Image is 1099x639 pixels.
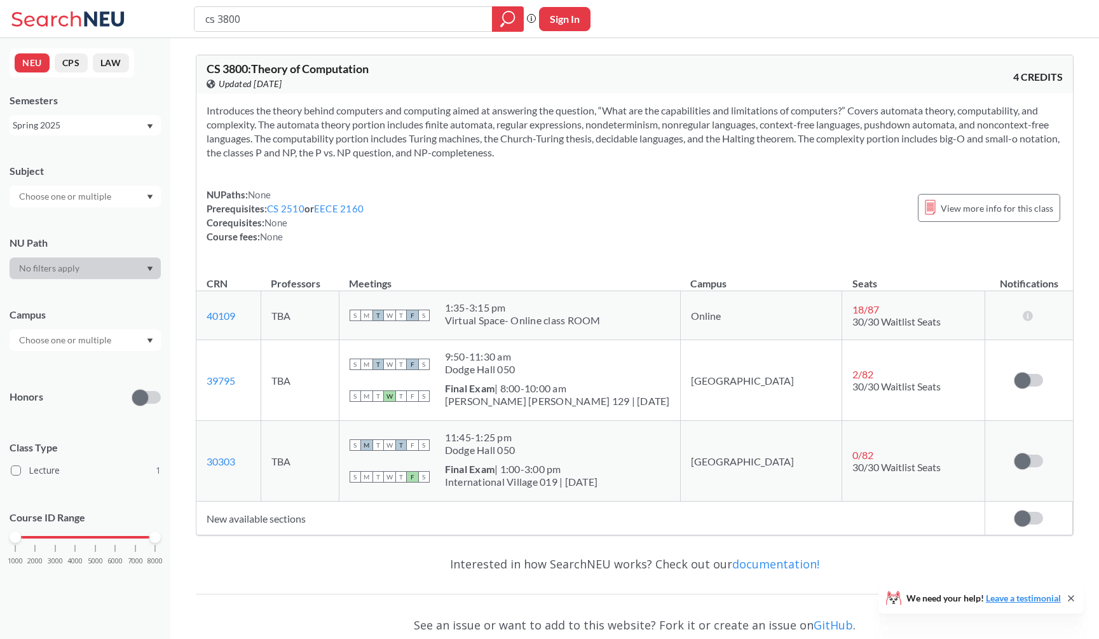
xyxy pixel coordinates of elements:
[372,471,384,483] span: T
[361,439,372,451] span: M
[445,431,515,444] div: 11:45 - 1:25 pm
[204,8,483,30] input: Class, professor, course number, "phrase"
[248,189,271,200] span: None
[261,421,339,502] td: TBA
[395,359,407,370] span: T
[395,390,407,402] span: T
[407,471,418,483] span: F
[261,291,339,340] td: TBA
[55,53,88,72] button: CPS
[445,476,598,488] div: International Village 019 | [DATE]
[147,338,153,343] svg: Dropdown arrow
[361,310,372,321] span: M
[445,395,670,408] div: [PERSON_NAME] [PERSON_NAME] 129 | [DATE]
[445,301,601,314] div: 1:35 - 3:15 pm
[407,439,418,451] span: F
[445,382,670,395] div: | 8:00-10:00 am
[814,617,853,633] a: GitHub
[384,471,395,483] span: W
[445,382,495,394] b: Final Exam
[11,462,161,479] label: Lecture
[207,62,369,76] span: CS 3800 : Theory of Computation
[680,291,842,340] td: Online
[261,264,339,291] th: Professors
[350,359,361,370] span: S
[13,189,119,204] input: Choose one or multiple
[339,264,680,291] th: Meetings
[196,502,985,535] td: New available sections
[1013,70,1063,84] span: 4 CREDITS
[10,329,161,351] div: Dropdown arrow
[88,558,103,565] span: 5000
[500,10,515,28] svg: magnifying glass
[361,471,372,483] span: M
[407,359,418,370] span: F
[207,374,235,387] a: 39795
[842,264,985,291] th: Seats
[445,314,601,327] div: Virtual Space- Online class ROOM
[13,118,146,132] div: Spring 2025
[372,390,384,402] span: T
[350,310,361,321] span: S
[10,236,161,250] div: NU Path
[732,556,819,572] a: documentation!
[48,558,63,565] span: 3000
[361,390,372,402] span: M
[906,594,1061,603] span: We need your help!
[852,303,879,315] span: 18 / 87
[445,463,598,476] div: | 1:00-3:00 pm
[10,511,161,525] p: Course ID Range
[539,7,590,31] button: Sign In
[407,310,418,321] span: F
[395,310,407,321] span: T
[492,6,524,32] div: magnifying glass
[10,390,43,404] p: Honors
[267,203,304,214] a: CS 2510
[985,264,1073,291] th: Notifications
[207,277,228,291] div: CRN
[852,380,941,392] span: 30/30 Waitlist Seats
[418,439,430,451] span: S
[10,93,161,107] div: Semesters
[680,264,842,291] th: Campus
[260,231,283,242] span: None
[10,258,161,279] div: Dropdown arrow
[128,558,143,565] span: 7000
[219,77,282,91] span: Updated [DATE]
[418,310,430,321] span: S
[67,558,83,565] span: 4000
[93,53,129,72] button: LAW
[147,558,163,565] span: 8000
[941,200,1053,216] span: View more info for this class
[15,53,50,72] button: NEU
[147,266,153,271] svg: Dropdown arrow
[372,310,384,321] span: T
[395,439,407,451] span: T
[261,340,339,421] td: TBA
[852,449,873,461] span: 0 / 82
[8,558,23,565] span: 1000
[147,195,153,200] svg: Dropdown arrow
[10,308,161,322] div: Campus
[27,558,43,565] span: 2000
[407,390,418,402] span: F
[207,104,1063,160] section: Introduces the theory behind computers and computing aimed at answering the question, “What are t...
[680,421,842,502] td: [GEOGRAPHIC_DATA]
[314,203,364,214] a: EECE 2160
[445,363,515,376] div: Dodge Hall 050
[986,593,1061,603] a: Leave a testimonial
[107,558,123,565] span: 6000
[395,471,407,483] span: T
[384,310,395,321] span: W
[13,333,119,348] input: Choose one or multiple
[361,359,372,370] span: M
[445,463,495,475] b: Final Exam
[264,217,287,228] span: None
[196,546,1074,582] div: Interested in how SearchNEU works? Check out our
[10,441,161,455] span: Class Type
[350,439,361,451] span: S
[384,390,395,402] span: W
[207,310,235,322] a: 40109
[852,461,941,473] span: 30/30 Waitlist Seats
[445,350,515,363] div: 9:50 - 11:30 am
